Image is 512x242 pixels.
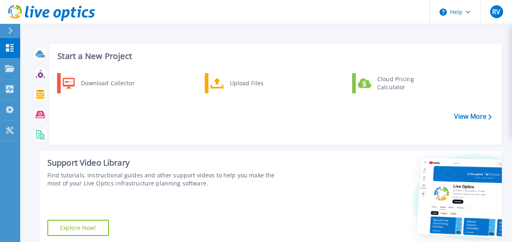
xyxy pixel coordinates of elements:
span: RV [492,8,500,15]
a: Download Collector [57,73,140,93]
a: Explore Now! [47,220,109,236]
a: Cloud Pricing Calculator [352,73,435,93]
div: Cloud Pricing Calculator [373,75,433,91]
a: Upload Files [205,73,288,93]
div: Upload Files [226,75,286,91]
a: View More [454,113,492,120]
div: Download Collector [77,75,138,91]
div: Find tutorials, instructional guides and other support videos to help you make the most of your L... [47,171,288,187]
h3: Start a New Project [57,52,491,61]
div: Support Video Library [47,158,288,168]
